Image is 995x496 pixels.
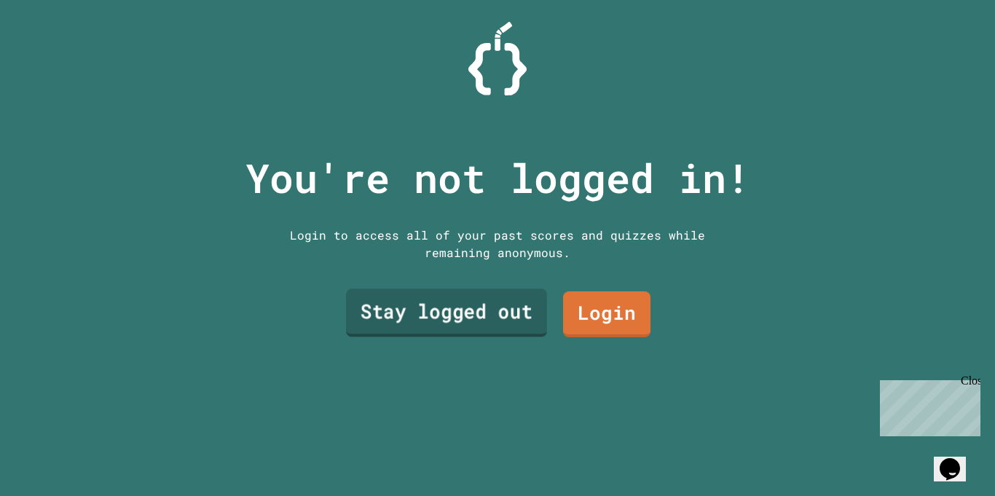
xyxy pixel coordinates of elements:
[245,148,750,208] p: You're not logged in!
[468,22,527,95] img: Logo.svg
[279,227,716,261] div: Login to access all of your past scores and quizzes while remaining anonymous.
[934,438,980,481] iframe: chat widget
[6,6,101,92] div: Chat with us now!Close
[346,289,547,337] a: Stay logged out
[563,291,650,337] a: Login
[874,374,980,436] iframe: chat widget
